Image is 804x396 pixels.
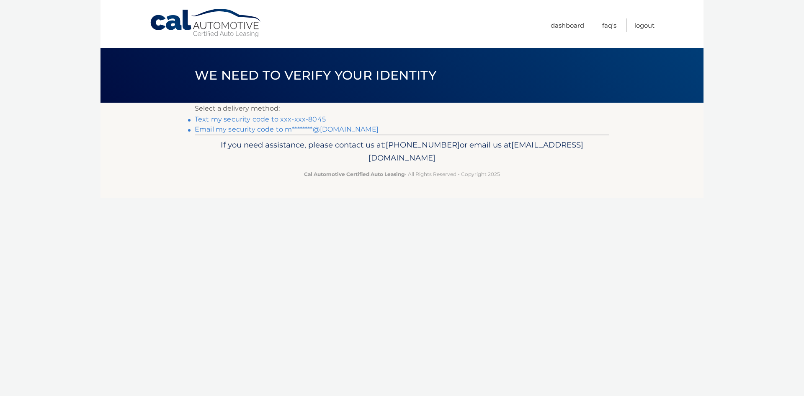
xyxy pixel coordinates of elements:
[195,115,326,123] a: Text my security code to xxx-xxx-8045
[551,18,584,32] a: Dashboard
[195,125,379,133] a: Email my security code to m********@[DOMAIN_NAME]
[200,170,604,179] p: - All Rights Reserved - Copyright 2025
[195,67,436,83] span: We need to verify your identity
[200,138,604,165] p: If you need assistance, please contact us at: or email us at
[634,18,655,32] a: Logout
[304,171,405,177] strong: Cal Automotive Certified Auto Leasing
[195,103,609,114] p: Select a delivery method:
[386,140,460,150] span: [PHONE_NUMBER]
[149,8,263,38] a: Cal Automotive
[602,18,616,32] a: FAQ's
